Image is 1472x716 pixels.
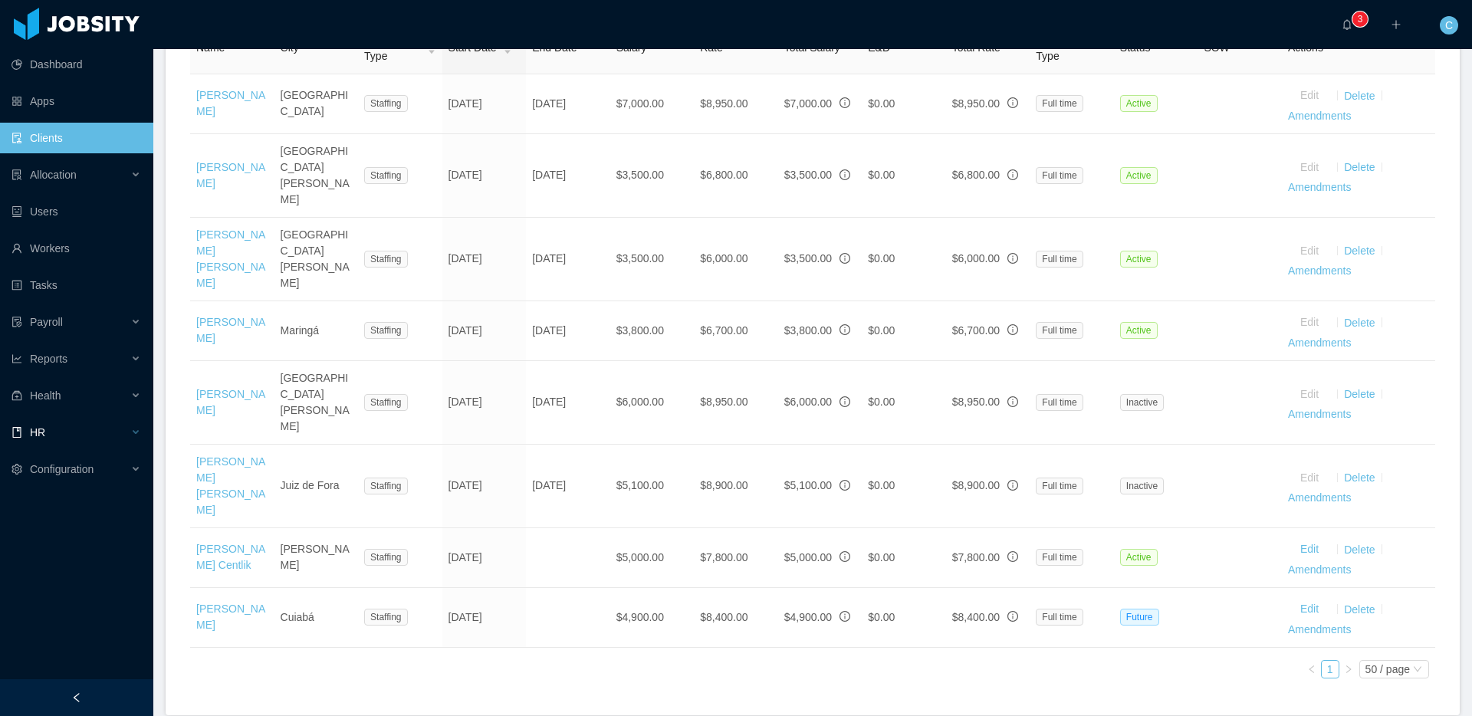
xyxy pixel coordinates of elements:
span: Staffing [364,322,407,339]
i: icon: book [11,427,22,438]
span: $6,800.00 [952,169,1000,181]
i: icon: left [1307,665,1316,674]
a: icon: profileTasks [11,270,141,301]
span: $7,800.00 [952,551,1000,563]
li: Next Page [1339,660,1358,678]
span: $0.00 [868,479,895,491]
button: Edit [1288,597,1331,622]
span: $0.00 [868,611,895,623]
a: Delete [1344,471,1375,484]
button: Edit [1288,155,1331,179]
span: info-circle [1007,324,1018,335]
a: icon: auditClients [11,123,141,153]
td: $5,000.00 [610,528,695,588]
span: Active [1120,167,1158,184]
span: info-circle [1007,253,1018,264]
span: $0.00 [868,252,895,264]
td: $6,000.00 [694,218,778,301]
td: [PERSON_NAME] [274,528,359,588]
td: $8,950.00 [694,74,778,134]
span: Full time [1036,478,1083,494]
span: $3,800.00 [784,324,832,337]
i: icon: setting [11,464,22,475]
span: Staffing [364,549,407,566]
td: [DATE] [442,588,527,648]
td: [DATE] [526,74,610,134]
span: $8,950.00 [952,97,1000,110]
span: Staffing [364,251,407,268]
i: icon: bell [1342,19,1352,30]
button: Edit [1288,310,1331,335]
span: Full time [1036,167,1083,184]
span: $8,950.00 [952,396,1000,408]
a: [PERSON_NAME] [196,89,265,117]
i: icon: solution [11,169,22,180]
li: 1 [1321,660,1339,678]
i: icon: plus [1391,19,1401,30]
button: Edit [1288,465,1331,490]
span: Inactive [1120,478,1164,494]
td: [DATE] [442,361,527,445]
span: Full time [1036,251,1083,268]
i: icon: caret-down [427,48,435,52]
li: Previous Page [1303,660,1321,678]
span: info-circle [839,97,850,108]
a: Amendments [1288,264,1351,277]
span: Staffing [364,478,407,494]
i: icon: right [1344,665,1353,674]
a: [PERSON_NAME] [196,161,265,189]
span: info-circle [1007,480,1018,491]
span: info-circle [1007,396,1018,407]
span: info-circle [839,611,850,622]
td: [DATE] [442,301,527,361]
span: info-circle [839,253,850,264]
div: 50 / page [1365,661,1410,678]
a: Edit [1300,603,1319,615]
span: $3,500.00 [784,252,832,264]
i: icon: medicine-box [11,390,22,401]
td: [GEOGRAPHIC_DATA][PERSON_NAME] [274,361,359,445]
span: $6,000.00 [784,396,832,408]
i: icon: line-chart [11,353,22,364]
a: Edit [1300,543,1319,555]
span: Staffing [364,95,407,112]
span: Payroll [30,316,63,328]
td: [DATE] [442,74,527,134]
i: icon: down [1413,665,1422,675]
span: Future [1120,609,1159,626]
a: Amendments [1288,563,1351,576]
a: icon: userWorkers [11,233,141,264]
a: [PERSON_NAME] Centlik [196,543,265,571]
a: Amendments [1288,623,1351,636]
a: Amendments [1288,110,1351,122]
td: $7,000.00 [610,74,695,134]
span: $6,700.00 [952,324,1000,337]
a: [PERSON_NAME] [196,388,265,416]
td: [DATE] [526,134,610,218]
a: Amendments [1288,337,1351,349]
a: [PERSON_NAME] [PERSON_NAME] [196,455,265,516]
span: $0.00 [868,551,895,563]
a: [PERSON_NAME] [196,603,265,631]
td: Juiz de Fora [274,445,359,528]
span: Full time [1036,609,1083,626]
span: $4,900.00 [784,611,832,623]
span: Configuration [30,463,94,475]
span: $8,900.00 [952,479,1000,491]
span: Full time [1036,394,1083,411]
span: info-circle [839,169,850,180]
a: icon: robotUsers [11,196,141,227]
a: Delete [1344,89,1375,101]
span: Allocation [30,169,77,181]
td: [DATE] [442,134,527,218]
td: [DATE] [442,528,527,588]
span: $5,100.00 [784,479,832,491]
td: [DATE] [526,301,610,361]
span: Engagement Type [1036,34,1096,62]
a: Delete [1344,316,1375,328]
a: Amendments [1288,408,1351,420]
span: Reports [30,353,67,365]
td: $6,000.00 [610,361,695,445]
a: Delete [1344,161,1375,173]
a: Amendments [1288,491,1351,504]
